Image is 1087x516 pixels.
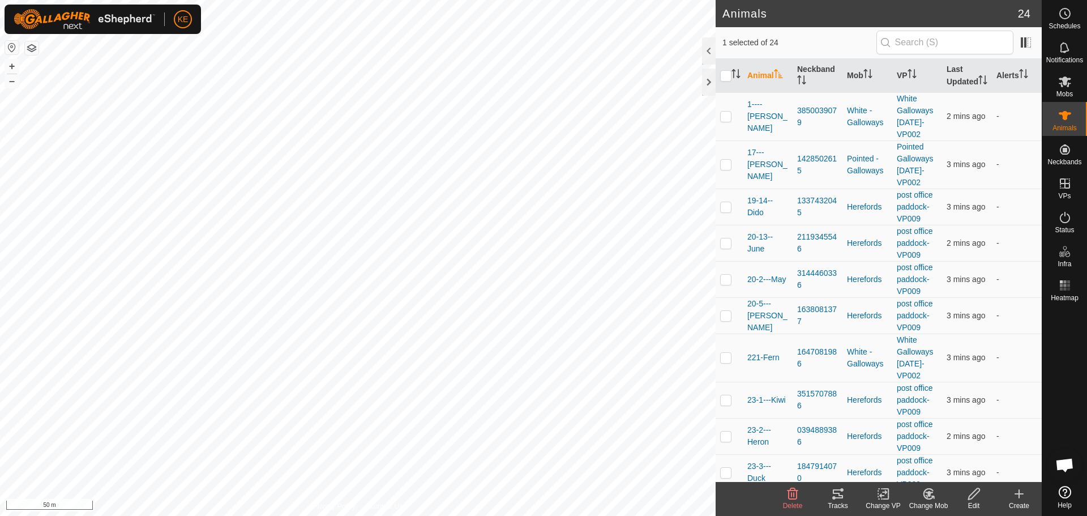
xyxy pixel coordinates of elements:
span: 19-14--Dido [747,195,788,219]
div: Change VP [861,501,906,511]
div: Create [996,501,1042,511]
a: post office paddock-VP009 [897,227,933,259]
span: 1 Sept 2025, 4:00 pm [947,395,985,404]
span: 20-5---[PERSON_NAME] [747,298,788,334]
td: - [992,297,1042,334]
button: Reset Map [5,41,19,54]
div: 1847914070 [797,460,838,484]
span: 23-3---Duck [747,460,788,484]
td: - [992,92,1042,140]
p-sorticon: Activate to sort [908,71,917,80]
span: 17---[PERSON_NAME] [747,147,788,182]
span: Animals [1052,125,1077,131]
span: 1 Sept 2025, 4:00 pm [947,238,985,248]
span: 1 Sept 2025, 4:00 pm [947,432,985,441]
a: Help [1042,481,1087,513]
div: White - Galloways [847,105,888,129]
div: Herefords [847,394,888,406]
span: Infra [1058,261,1071,267]
h2: Animals [722,7,1018,20]
div: Herefords [847,237,888,249]
span: 20-2---May [747,274,786,285]
a: post office paddock-VP009 [897,456,933,489]
th: Mob [842,59,892,93]
td: - [992,225,1042,261]
span: Heatmap [1051,295,1079,301]
td: - [992,140,1042,189]
a: Contact Us [369,501,403,511]
div: Edit [951,501,996,511]
p-sorticon: Activate to sort [774,71,783,80]
div: 2119345546 [797,231,838,255]
a: White Galloways [DATE]-VP002 [897,94,934,139]
span: 1 Sept 2025, 4:00 pm [947,311,985,320]
img: Gallagher Logo [14,9,155,29]
span: 1 Sept 2025, 4:00 pm [947,160,985,169]
th: VP [892,59,942,93]
th: Last Updated [942,59,992,93]
td: - [992,189,1042,225]
a: White Galloways [DATE]-VP002 [897,335,934,380]
td: - [992,382,1042,418]
span: Help [1058,502,1072,509]
th: Animal [743,59,793,93]
div: 1428502615 [797,153,838,177]
td: - [992,261,1042,297]
span: 23-2---Heron [747,424,788,448]
div: 0394889386 [797,424,838,448]
th: Neckband [793,59,842,93]
td: - [992,454,1042,491]
td: - [992,334,1042,382]
span: 221-Fern [747,352,780,364]
span: Neckbands [1047,159,1081,165]
p-sorticon: Activate to sort [978,77,987,86]
div: White - Galloways [847,346,888,370]
span: 1 Sept 2025, 4:00 pm [947,468,985,477]
div: 3515707886 [797,388,838,412]
span: 24 [1018,5,1030,22]
span: 20-13--June [747,231,788,255]
a: Pointed Galloways [DATE]-VP002 [897,142,934,187]
div: 3144460336 [797,267,838,291]
button: + [5,59,19,73]
span: 1 Sept 2025, 4:00 pm [947,202,985,211]
div: Change Mob [906,501,951,511]
button: Map Layers [25,41,38,55]
div: 3850039079 [797,105,838,129]
span: VPs [1058,193,1071,199]
a: post office paddock-VP009 [897,299,933,332]
div: 1337432045 [797,195,838,219]
div: Herefords [847,430,888,442]
td: - [992,418,1042,454]
th: Alerts [992,59,1042,93]
span: Delete [783,502,803,510]
button: – [5,74,19,88]
p-sorticon: Activate to sort [731,71,741,80]
div: Herefords [847,201,888,213]
span: 1 Sept 2025, 4:00 pm [947,275,985,284]
a: Privacy Policy [313,501,356,511]
span: 1 Sept 2025, 4:00 pm [947,353,985,362]
span: 1----[PERSON_NAME] [747,99,788,134]
p-sorticon: Activate to sort [797,77,806,86]
p-sorticon: Activate to sort [1019,71,1028,80]
span: Status [1055,227,1074,233]
div: 1638081377 [797,304,838,327]
span: 1 selected of 24 [722,37,876,49]
a: post office paddock-VP009 [897,190,933,223]
div: 1647081986 [797,346,838,370]
a: Open chat [1048,448,1082,482]
div: Tracks [815,501,861,511]
input: Search (S) [876,31,1013,54]
span: KE [178,14,189,25]
span: 1 Sept 2025, 4:00 pm [947,112,985,121]
div: Herefords [847,467,888,479]
a: post office paddock-VP009 [897,420,933,453]
div: Herefords [847,274,888,285]
div: Herefords [847,310,888,322]
span: Schedules [1049,23,1080,29]
p-sorticon: Activate to sort [863,71,872,80]
span: Notifications [1046,57,1083,63]
a: post office paddock-VP009 [897,383,933,416]
span: 23-1---Kiwi [747,394,786,406]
